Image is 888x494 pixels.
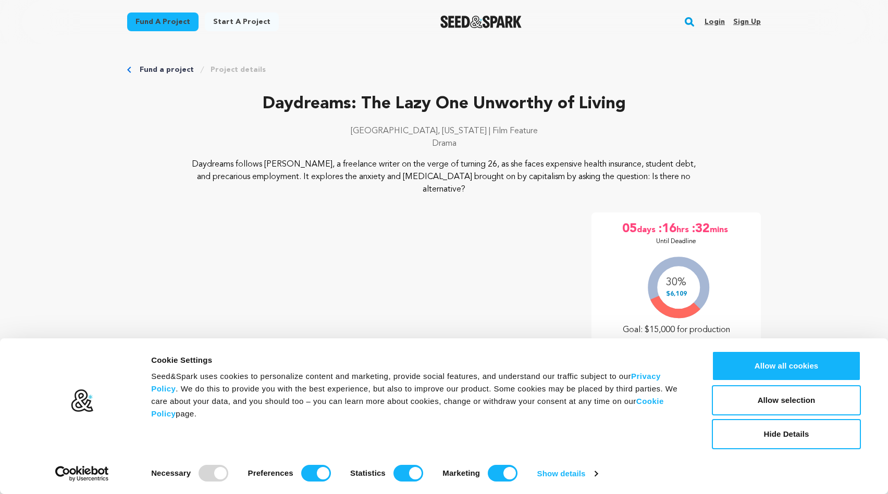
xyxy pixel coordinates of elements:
[712,385,861,415] button: Allow selection
[350,468,386,477] strong: Statistics
[705,14,725,30] a: Login
[36,466,128,482] a: Usercentrics Cookiebot - opens in a new window
[248,468,293,477] strong: Preferences
[127,125,761,137] p: [GEOGRAPHIC_DATA], [US_STATE] | Film Feature
[151,372,661,393] a: Privacy Policy
[676,221,691,237] span: hrs
[151,354,688,366] div: Cookie Settings
[211,65,266,75] a: Project details
[70,389,94,413] img: logo
[712,351,861,381] button: Allow all cookies
[637,221,658,237] span: days
[440,16,522,28] a: Seed&Spark Homepage
[191,158,698,196] p: Daydreams follows [PERSON_NAME], a freelance writer on the verge of turning 26, as she faces expe...
[127,92,761,117] p: Daydreams: The Lazy One Unworthy of Living
[151,370,688,420] div: Seed&Spark uses cookies to personalize content and marketing, provide social features, and unders...
[442,468,480,477] strong: Marketing
[537,466,598,482] a: Show details
[127,12,199,31] a: Fund a project
[658,221,676,237] span: :16
[710,221,730,237] span: mins
[440,16,522,28] img: Seed&Spark Logo Dark Mode
[691,221,710,237] span: :32
[622,221,637,237] span: 05
[733,14,761,30] a: Sign up
[205,12,279,31] a: Start a project
[712,419,861,449] button: Hide Details
[127,137,761,150] p: Drama
[656,237,696,246] p: Until Deadline
[127,65,761,75] div: Breadcrumb
[140,65,194,75] a: Fund a project
[151,468,191,477] strong: Necessary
